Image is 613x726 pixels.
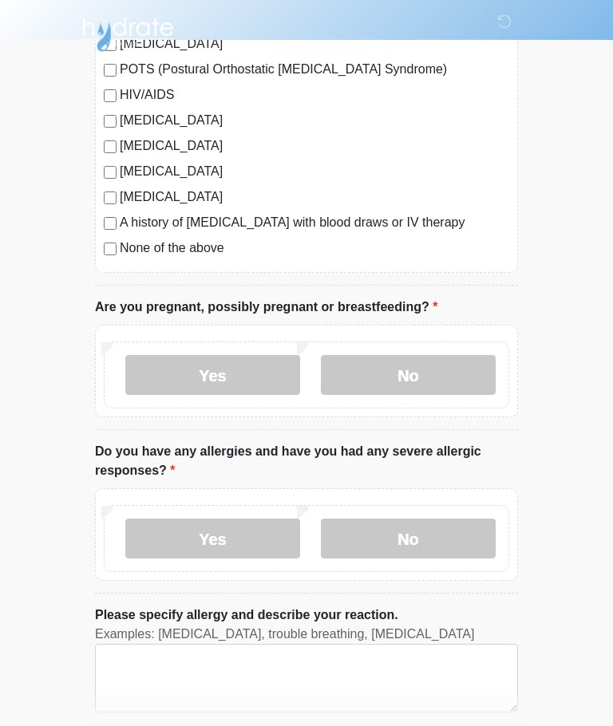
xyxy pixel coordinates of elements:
label: [MEDICAL_DATA] [120,111,509,130]
label: [MEDICAL_DATA] [120,187,509,207]
input: A history of [MEDICAL_DATA] with blood draws or IV therapy [104,217,117,230]
label: No [321,519,496,558]
label: [MEDICAL_DATA] [120,162,509,181]
label: Yes [125,355,300,395]
label: Do you have any allergies and have you had any severe allergic responses? [95,442,518,480]
input: HIV/AIDS [104,89,117,102]
input: [MEDICAL_DATA] [104,191,117,204]
input: None of the above [104,243,117,255]
input: POTS (Postural Orthostatic [MEDICAL_DATA] Syndrome) [104,64,117,77]
label: Please specify allergy and describe your reaction. [95,606,398,625]
div: Examples: [MEDICAL_DATA], trouble breathing, [MEDICAL_DATA] [95,625,518,644]
input: [MEDICAL_DATA] [104,166,117,179]
label: HIV/AIDS [120,85,509,105]
label: Yes [125,519,300,558]
input: [MEDICAL_DATA] [104,115,117,128]
input: [MEDICAL_DATA] [104,140,117,153]
label: [MEDICAL_DATA] [120,136,509,156]
label: POTS (Postural Orthostatic [MEDICAL_DATA] Syndrome) [120,60,509,79]
label: No [321,355,496,395]
img: Hydrate IV Bar - Arcadia Logo [79,12,176,53]
label: A history of [MEDICAL_DATA] with blood draws or IV therapy [120,213,509,232]
label: Are you pregnant, possibly pregnant or breastfeeding? [95,298,437,317]
label: None of the above [120,239,509,258]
